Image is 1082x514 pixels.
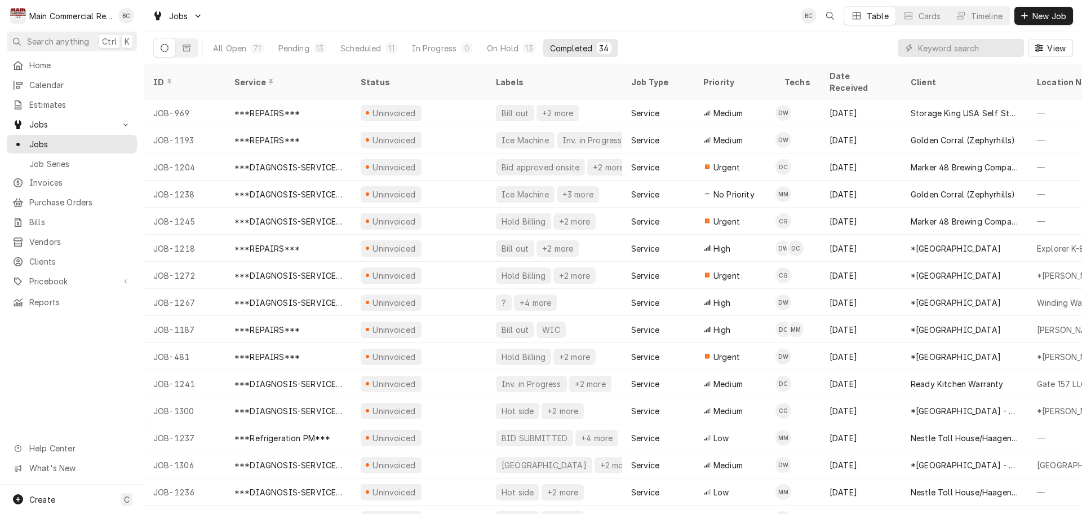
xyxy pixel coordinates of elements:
span: Search anything [27,36,89,47]
div: WIC [541,324,561,336]
div: Timeline [971,10,1003,22]
div: DC [775,376,791,392]
div: *[GEOGRAPHIC_DATA] [911,297,1001,309]
div: JOB-481 [144,343,225,370]
div: JOB-1236 [144,478,225,506]
div: Uninvoiced [371,405,417,417]
div: Pending [278,42,309,54]
div: BC [801,8,817,24]
div: Uninvoiced [371,270,417,282]
div: Completed [550,42,592,54]
div: Uninvoiced [371,459,417,471]
div: +2 more [546,405,579,417]
div: Dylan Crawford's Avatar [775,322,791,337]
div: M [10,8,26,24]
div: Caleb Gorton's Avatar [775,213,791,229]
div: *[GEOGRAPHIC_DATA] - Culinary [911,405,1019,417]
div: Uninvoiced [371,486,417,498]
div: DW [775,240,791,256]
div: Service [631,405,659,417]
div: *[GEOGRAPHIC_DATA] [911,324,1001,336]
span: K [125,36,130,47]
div: Ice Machine [500,134,550,146]
span: Estimates [29,99,131,111]
div: CG [775,267,791,283]
a: Jobs [7,135,137,153]
div: +3 more [561,188,595,200]
div: JOB-1272 [144,262,225,289]
span: Vendors [29,236,131,248]
div: Table [867,10,889,22]
div: Client [911,76,1017,88]
span: View [1045,42,1068,54]
span: High [713,297,731,309]
div: +2 more [558,351,591,363]
div: [DATE] [821,235,902,262]
div: MM [775,186,791,202]
span: Calendar [29,79,131,91]
div: Labels [496,76,613,88]
div: JOB-1306 [144,451,225,478]
a: Go to Jobs [7,115,137,134]
div: MM [775,484,791,500]
div: +2 more [592,161,625,173]
span: New Job [1030,10,1068,22]
a: Job Series [7,155,137,173]
div: Service [631,243,659,254]
div: Inv. in Progress [561,134,623,146]
div: Status [361,76,476,88]
div: Bid approved onsite [500,161,580,173]
div: Service [631,378,659,390]
div: Dorian Wertz's Avatar [775,105,791,121]
button: New Job [1014,7,1073,25]
div: [DATE] [821,478,902,506]
div: *[GEOGRAPHIC_DATA] [911,351,1001,363]
div: [DATE] [821,181,902,208]
div: 13 [316,42,323,54]
div: Uninvoiced [371,324,417,336]
input: Keyword search [918,39,1018,57]
span: High [713,243,731,254]
div: Job Type [631,76,685,88]
div: DC [775,322,791,337]
div: Dorian Wertz's Avatar [775,349,791,364]
div: ? [500,297,507,309]
span: Job Series [29,158,131,170]
div: Mike Marchese's Avatar [788,322,804,337]
div: Uninvoiced [371,134,417,146]
a: Clients [7,252,137,271]
div: Date Received [830,70,890,94]
span: Purchase Orders [29,196,131,208]
span: No Priority [713,188,755,200]
div: ID [153,76,214,88]
a: Go to Help Center [7,439,137,458]
div: Bill out [500,107,530,119]
div: [DATE] [821,208,902,235]
div: Dorian Wertz's Avatar [775,457,791,473]
div: [GEOGRAPHIC_DATA] [500,459,588,471]
div: Dylan Crawford's Avatar [788,240,804,256]
span: Jobs [29,118,114,130]
div: +4 more [580,432,614,444]
div: Service [631,216,659,227]
div: Service [234,76,340,88]
div: 34 [599,42,609,54]
div: Service [631,107,659,119]
div: [DATE] [821,153,902,181]
div: DW [775,457,791,473]
span: Clients [29,256,131,267]
div: Service [631,297,659,309]
div: JOB-1238 [144,181,225,208]
div: Service [631,324,659,336]
div: Bookkeeper Main Commercial's Avatar [801,8,817,24]
span: What's New [29,462,130,474]
div: +2 more [599,459,632,471]
span: Medium [713,378,743,390]
span: Medium [713,134,743,146]
span: Invoices [29,177,131,188]
div: Dorian Wertz's Avatar [775,295,791,310]
div: Main Commercial Refrigeration Service's Avatar [10,8,26,24]
span: Urgent [713,270,740,282]
div: Marker 48 Brewing Company [911,216,1019,227]
a: Calendar [7,76,137,94]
